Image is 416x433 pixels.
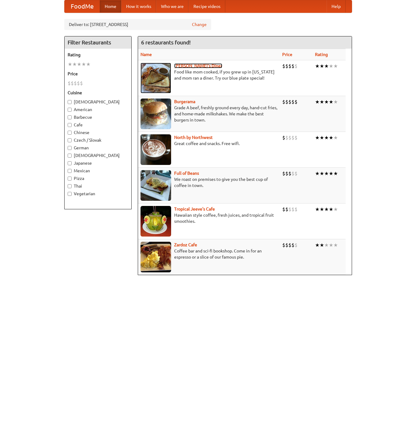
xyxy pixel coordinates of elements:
[294,63,298,69] li: $
[141,134,171,165] img: north.jpg
[68,131,72,135] input: Chinese
[68,168,128,174] label: Mexican
[174,171,199,176] b: Full of Beans
[68,71,128,77] h5: Price
[294,99,298,105] li: $
[324,242,329,248] li: ★
[141,242,171,272] img: zardoz.jpg
[288,134,291,141] li: $
[141,52,152,57] a: Name
[320,134,324,141] li: ★
[324,63,329,69] li: ★
[282,206,285,213] li: $
[141,39,191,45] ng-pluralize: 6 restaurants found!
[141,105,277,123] p: Grade A beef, freshly ground every day, hand-cut fries, and home-made milkshakes. We make the bes...
[320,206,324,213] li: ★
[315,63,320,69] li: ★
[327,0,346,13] a: Help
[68,52,128,58] h5: Rating
[100,0,121,13] a: Home
[329,63,333,69] li: ★
[81,61,86,68] li: ★
[333,170,338,177] li: ★
[72,61,77,68] li: ★
[74,80,77,87] li: $
[68,169,72,173] input: Mexican
[282,170,285,177] li: $
[68,137,128,143] label: Czech / Slovak
[333,242,338,248] li: ★
[68,146,72,150] input: German
[174,63,222,68] b: [PERSON_NAME]'s Diner
[291,99,294,105] li: $
[174,242,197,247] a: Zardoz Cafe
[68,99,128,105] label: [DEMOGRAPHIC_DATA]
[68,115,72,119] input: Barbecue
[68,114,128,120] label: Barbecue
[324,206,329,213] li: ★
[189,0,225,13] a: Recipe videos
[141,69,277,81] p: Food like mom cooked, if you grew up in [US_STATE] and mom ran a diner. Try our blue plate special!
[174,135,213,140] a: North by Northwest
[282,99,285,105] li: $
[174,99,195,104] a: Burgerama
[288,99,291,105] li: $
[174,207,215,211] a: Tropical Jeeve's Cafe
[68,192,72,196] input: Vegetarian
[68,161,72,165] input: Japanese
[288,206,291,213] li: $
[333,134,338,141] li: ★
[68,177,72,181] input: Pizza
[294,242,298,248] li: $
[68,108,72,112] input: American
[141,99,171,129] img: burgerama.jpg
[285,242,288,248] li: $
[294,170,298,177] li: $
[80,80,83,87] li: $
[333,206,338,213] li: ★
[68,129,128,136] label: Chinese
[329,170,333,177] li: ★
[68,175,128,181] label: Pizza
[288,170,291,177] li: $
[285,206,288,213] li: $
[192,21,207,28] a: Change
[68,152,128,159] label: [DEMOGRAPHIC_DATA]
[68,184,72,188] input: Thai
[282,63,285,69] li: $
[315,206,320,213] li: ★
[285,170,288,177] li: $
[329,206,333,213] li: ★
[68,145,128,151] label: German
[68,123,72,127] input: Cafe
[294,134,298,141] li: $
[333,99,338,105] li: ★
[291,170,294,177] li: $
[282,134,285,141] li: $
[315,99,320,105] li: ★
[329,242,333,248] li: ★
[141,212,277,224] p: Hawaiian style coffee, fresh juices, and tropical fruit smoothies.
[291,63,294,69] li: $
[285,134,288,141] li: $
[68,80,71,87] li: $
[324,170,329,177] li: ★
[315,170,320,177] li: ★
[141,248,277,260] p: Coffee bar and sci-fi bookshop. Come in for an espresso or a slice of our famous pie.
[329,99,333,105] li: ★
[294,206,298,213] li: $
[68,160,128,166] label: Japanese
[291,134,294,141] li: $
[320,63,324,69] li: ★
[282,52,292,57] a: Price
[333,63,338,69] li: ★
[329,134,333,141] li: ★
[68,138,72,142] input: Czech / Slovak
[315,52,328,57] a: Rating
[282,242,285,248] li: $
[141,63,171,93] img: sallys.jpg
[65,36,131,49] h4: Filter Restaurants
